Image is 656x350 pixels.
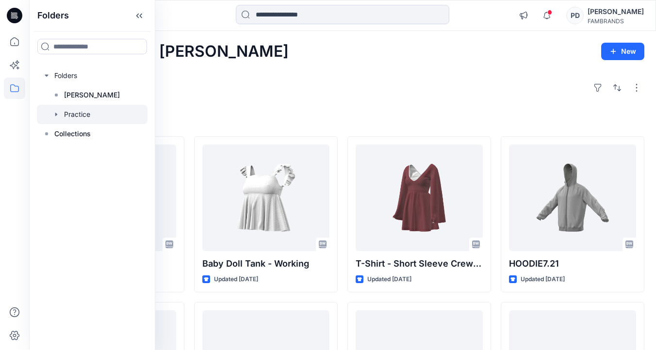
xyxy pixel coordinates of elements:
p: Collections [54,128,91,140]
a: T-Shirt - Short Sleeve Crew Neck [356,144,483,251]
p: Updated [DATE] [367,274,411,285]
p: Baby Doll Tank - Working [202,257,329,270]
p: Updated [DATE] [214,274,258,285]
div: PD [566,7,584,24]
p: HOODIE7.21 [509,257,636,270]
div: FAMBRANDS [588,17,644,25]
p: Updated [DATE] [521,274,565,285]
p: T-Shirt - Short Sleeve Crew Neck [356,257,483,270]
a: Baby Doll Tank - Working [202,144,329,251]
h2: Welcome back, [PERSON_NAME] [41,43,289,61]
h4: Styles [41,115,644,127]
button: New [601,43,644,60]
a: HOODIE7.21 [509,144,636,251]
div: [PERSON_NAME] [588,6,644,17]
p: [PERSON_NAME] [64,89,120,101]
